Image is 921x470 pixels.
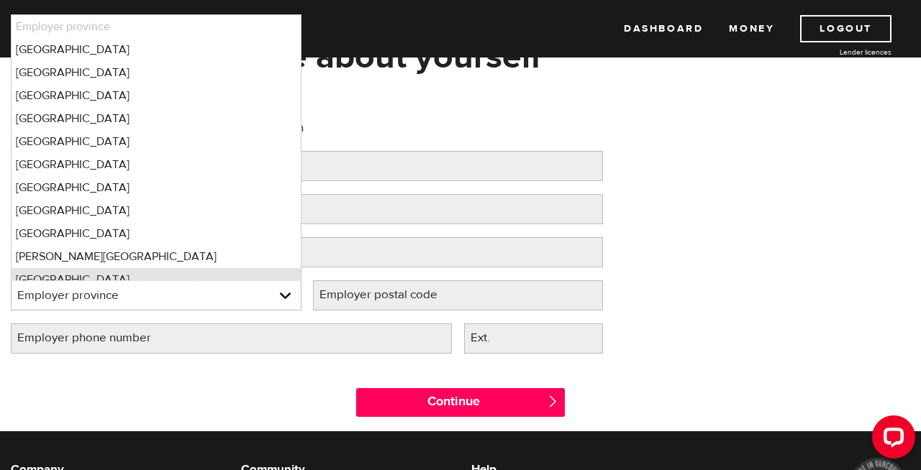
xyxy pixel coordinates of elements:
[12,222,301,245] li: [GEOGRAPHIC_DATA]
[784,47,891,57] a: Lender licences
[12,268,301,291] li: [GEOGRAPHIC_DATA]
[12,38,301,61] li: [GEOGRAPHIC_DATA]
[12,176,301,199] li: [GEOGRAPHIC_DATA]
[12,153,301,176] li: [GEOGRAPHIC_DATA]
[861,410,921,470] iframe: LiveChat chat widget
[12,84,301,107] li: [GEOGRAPHIC_DATA]
[356,388,565,417] input: Continue
[12,130,301,153] li: [GEOGRAPHIC_DATA]
[12,107,301,130] li: [GEOGRAPHIC_DATA]
[729,15,774,42] a: Money
[624,15,703,42] a: Dashboard
[12,199,301,222] li: [GEOGRAPHIC_DATA]
[464,323,520,353] label: Ext.
[12,15,301,38] li: Employer province
[547,395,559,407] span: 
[800,15,891,42] a: Logout
[313,280,467,310] label: Employer postal code
[11,323,181,353] label: Employer phone number
[12,61,301,84] li: [GEOGRAPHIC_DATA]
[12,245,301,268] li: [PERSON_NAME][GEOGRAPHIC_DATA]
[11,119,603,137] p: Please tell us about your employment at Pro Education
[11,38,910,75] h1: Please tell us more about yourself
